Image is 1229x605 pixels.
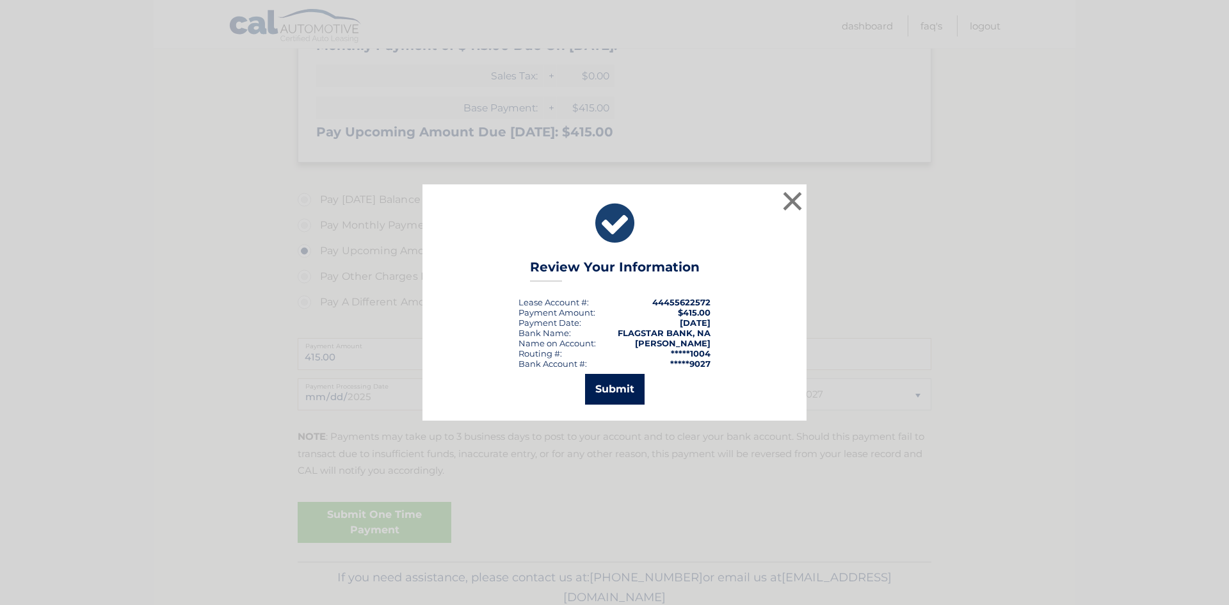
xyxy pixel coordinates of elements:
span: $415.00 [678,307,711,318]
span: Payment Date [518,318,579,328]
span: [DATE] [680,318,711,328]
h3: Review Your Information [530,259,700,282]
div: Bank Name: [518,328,571,338]
div: Name on Account: [518,338,596,348]
strong: 44455622572 [652,297,711,307]
div: Routing #: [518,348,562,359]
div: Lease Account #: [518,297,589,307]
div: Payment Amount: [518,307,595,318]
div: : [518,318,581,328]
button: × [780,188,805,214]
strong: FLAGSTAR BANK, NA [618,328,711,338]
strong: [PERSON_NAME] [635,338,711,348]
button: Submit [585,374,645,405]
div: Bank Account #: [518,359,587,369]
